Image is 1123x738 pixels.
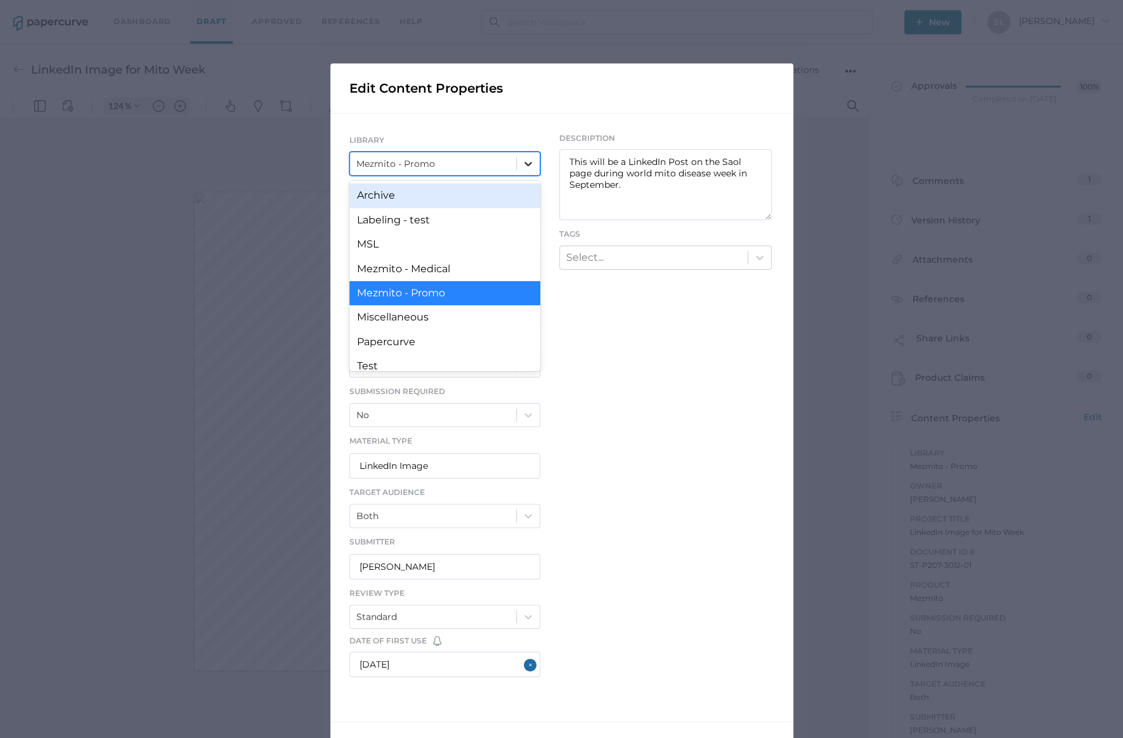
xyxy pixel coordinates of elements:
[566,251,604,265] div: Select...
[356,610,397,624] div: Standard
[559,133,772,144] span: Description
[349,635,427,647] span: Date of First Use
[134,9,140,14] img: chevron.svg
[34,6,46,17] img: default-leftsidepanel.svg
[174,6,186,17] img: default-plus.svg
[125,6,131,16] span: %
[349,436,412,445] span: Material Type
[349,487,425,497] span: Target Audience
[170,3,190,20] button: Zoom in
[349,232,541,256] div: MSL
[280,6,292,17] img: shapes-icon.svg
[559,149,772,220] textarea: This will be a LinkedIn Post on the Saol page during world mito disease week in September.
[357,6,368,17] img: default-select.svg
[843,1,863,22] button: Search
[356,509,379,523] div: Both
[329,6,341,17] img: default-sign.svg
[248,1,268,22] button: Pins
[349,588,405,598] span: Review Type
[153,6,164,17] img: default-minus.svg
[559,229,580,239] span: Tags
[330,63,793,113] div: Edit Content Properties
[349,281,541,305] div: Mezmito - Promo
[148,3,169,20] button: Zoom out
[847,6,859,17] img: default-magnifying-glass.svg
[127,3,147,20] button: Zoom Controls
[220,1,240,22] button: Pan
[349,305,541,329] div: Miscellaneous
[224,6,236,17] img: default-pan.svg
[349,135,384,145] span: LIBRARY
[325,1,345,22] button: Signatures
[349,354,541,378] div: Test
[356,408,369,422] div: No
[30,1,50,22] button: Panel
[349,386,445,396] span: Submission Required
[105,6,125,17] input: Set zoom
[62,6,74,17] img: default-viewcontrols.svg
[276,1,296,22] button: Shapes
[349,257,541,281] div: Mezmito - Medical
[349,208,541,232] div: Labeling - test
[349,537,395,546] span: Submitter
[356,157,435,171] div: Mezmito - Promo
[58,1,78,22] button: View Controls
[349,330,541,354] div: Papercurve
[524,658,540,672] button: Close
[433,636,441,646] img: bell-default.8986a8bf.svg
[252,6,264,17] img: default-pin.svg
[349,183,541,208] div: Archive
[353,1,373,22] button: Select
